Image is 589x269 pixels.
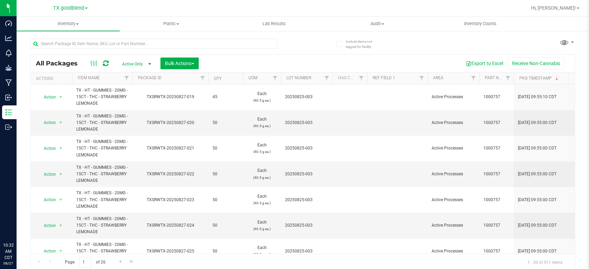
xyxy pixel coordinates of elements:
[519,76,560,81] a: Pkg Timestamp
[116,257,126,266] a: Go to the next page
[131,94,209,100] div: TXSRWTX-20250827-019
[326,17,429,31] a: Audit
[321,72,333,84] a: Filter
[213,94,239,100] span: 45
[78,75,100,80] a: Item Name
[518,94,557,100] span: [DATE] 09:55:10 CDT
[483,171,510,177] span: 1000757
[17,17,120,31] a: Inventory
[131,222,209,229] div: TXSRWTX-20250827-024
[518,197,557,203] span: [DATE] 09:55:00 CDT
[483,94,510,100] span: 1000757
[432,171,475,177] span: Active Processes
[285,94,328,100] span: 20250825-003
[326,21,429,27] span: Audit
[432,222,475,229] span: Active Processes
[160,58,199,69] button: Bulk Actions
[5,35,12,42] inline-svg: Analytics
[131,171,209,177] div: TXSRWTX-20250827-022
[57,169,65,179] span: select
[57,92,65,102] span: select
[131,248,209,255] div: TXSRWTX-20250827-025
[483,120,510,126] span: 1000757
[5,64,12,71] inline-svg: Grow
[518,248,557,255] span: [DATE] 09:55:00 CDT
[57,195,65,205] span: select
[131,120,209,126] div: TXSRWTX-20250827-020
[502,72,514,84] a: Filter
[247,226,277,232] p: (40.5 g ea.)
[5,94,12,101] inline-svg: Inbound
[5,124,12,131] inline-svg: Outbound
[120,17,223,31] a: Plants
[76,216,128,236] span: TX - HT - GUMMIES - 20MG - 15CT - THC - STRAWBERRY LEMONADE
[247,148,277,155] p: (40.5 g ea.)
[3,261,13,266] p: 08/27
[59,257,111,268] span: Page of 26
[247,116,277,129] span: Each
[285,171,328,177] span: 20250825-003
[248,75,257,80] a: UOM
[285,197,328,203] span: 20250825-003
[285,145,328,152] span: 20250825-003
[7,214,28,235] iframe: Resource center
[285,120,328,126] span: 20250825-003
[121,72,132,84] a: Filter
[213,171,239,177] span: 50
[373,75,395,80] a: Ref Field 1
[38,221,56,230] span: Action
[30,39,277,49] input: Search Package ID, Item Name, SKU, Lot or Part Number...
[247,219,277,232] span: Each
[247,174,277,181] p: (40.5 g ea.)
[5,50,12,56] inline-svg: Monitoring
[57,118,65,127] span: select
[213,145,239,152] span: 50
[131,197,209,203] div: TXSRWTX-20250827-023
[432,248,475,255] span: Active Processes
[461,58,508,69] button: Export to Excel
[120,21,223,27] span: Plants
[253,21,295,27] span: Lab Results
[508,58,565,69] button: Receive Non-Cannabis
[518,222,557,229] span: [DATE] 09:55:00 CDT
[432,197,475,203] span: Active Processes
[38,92,56,102] span: Action
[432,94,475,100] span: Active Processes
[223,17,326,31] a: Lab Results
[214,76,222,81] a: Qty
[38,169,56,179] span: Action
[5,20,12,27] inline-svg: Dashboard
[483,222,510,229] span: 1000757
[531,5,576,11] span: Hi, [PERSON_NAME]!
[165,61,194,66] span: Bulk Actions
[518,171,557,177] span: [DATE] 09:55:00 CDT
[197,72,208,84] a: Filter
[36,60,85,67] span: All Packages
[269,72,281,84] a: Filter
[17,21,120,27] span: Inventory
[57,246,65,256] span: select
[5,79,12,86] inline-svg: Manufacturing
[247,200,277,206] p: (40.5 g ea.)
[247,167,277,180] span: Each
[5,109,12,116] inline-svg: Inventory
[416,72,428,84] a: Filter
[76,138,128,158] span: TX - HT - GUMMIES - 20MG - 15CT - THC - STRAWBERRY LEMONADE
[247,123,277,129] p: (40.5 g ea.)
[36,76,69,81] div: Actions
[57,144,65,153] span: select
[285,248,328,255] span: 20250825-003
[483,248,510,255] span: 1000757
[76,87,128,107] span: TX - HT - GUMMIES - 20MG - 15CT - THC - STRAWBERRY LEMONADE
[57,221,65,230] span: select
[53,5,84,11] span: TX goodblend
[213,222,239,229] span: 50
[3,242,13,261] p: 10:32 AM CDT
[429,17,532,31] a: Inventory Counts
[247,251,277,258] p: (40.5 g ea.)
[38,118,56,127] span: Action
[247,97,277,104] p: (40.5 g ea.)
[485,75,512,80] a: Part Number
[432,120,475,126] span: Active Processes
[468,72,479,84] a: Filter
